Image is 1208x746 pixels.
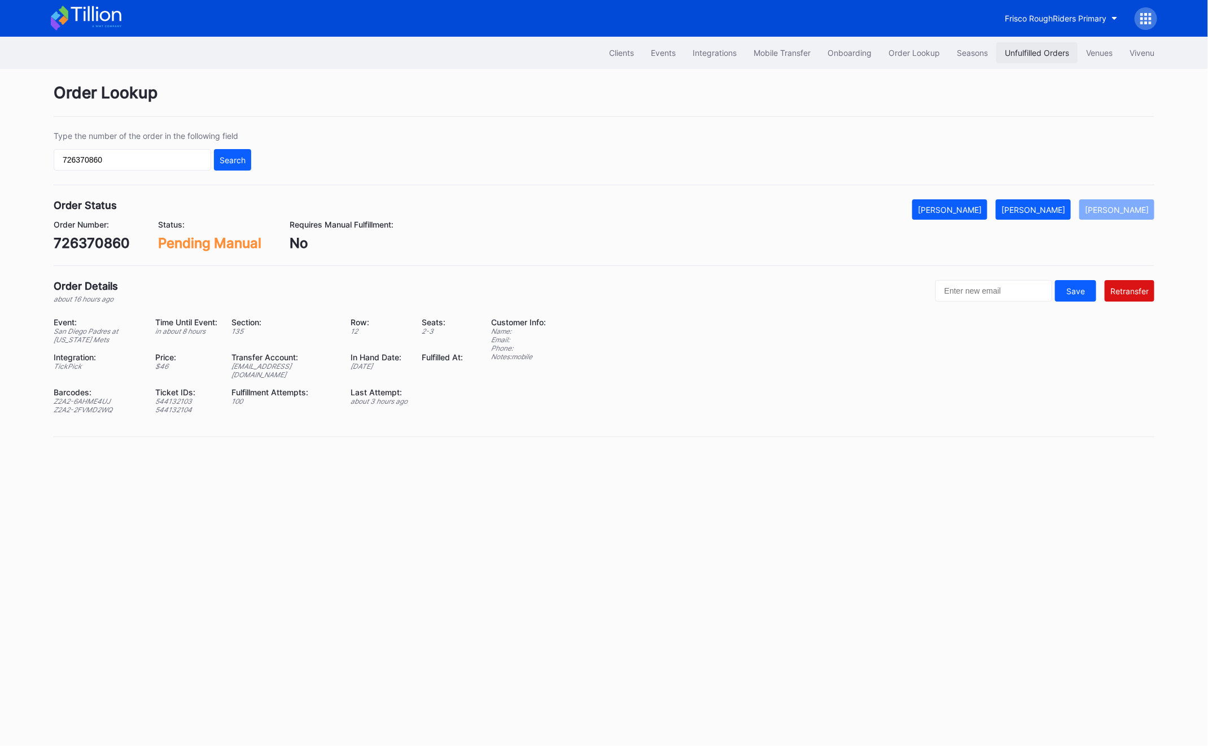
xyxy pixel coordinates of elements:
div: in about 8 hours [155,327,217,335]
div: Vivenu [1130,48,1154,58]
div: Integrations [693,48,737,58]
button: Seasons [948,42,996,63]
div: Z2A2-2FVMD2WQ [54,405,141,414]
button: Clients [601,42,642,63]
button: Integrations [684,42,745,63]
div: [PERSON_NAME] [1001,205,1065,215]
div: Requires Manual Fulfillment: [290,220,393,229]
input: GT59662 [54,149,211,171]
div: 2 - 3 [422,327,463,335]
div: Name: [491,327,546,335]
div: Barcodes: [54,387,141,397]
div: Order Lookup [889,48,940,58]
div: Status: [158,220,261,229]
button: Vivenu [1121,42,1163,63]
div: Frisco RoughRiders Primary [1005,14,1106,23]
div: 100 [231,397,336,405]
div: 135 [231,327,336,335]
div: Pending Manual [158,235,261,251]
div: Retransfer [1110,286,1149,296]
div: Mobile Transfer [754,48,811,58]
div: 544132103 [155,397,217,405]
button: [PERSON_NAME] [912,199,987,220]
button: [PERSON_NAME] [996,199,1071,220]
div: Order Lookup [54,83,1154,117]
div: 726370860 [54,235,130,251]
button: Frisco RoughRiders Primary [996,8,1126,29]
div: Clients [609,48,634,58]
div: Order Status [54,199,117,211]
div: Type the number of the order in the following field [54,131,251,141]
div: Order Details [54,280,118,292]
div: Seasons [957,48,988,58]
div: Ticket IDs: [155,387,217,397]
div: 12 [351,327,408,335]
button: Events [642,42,684,63]
div: Section: [231,317,336,327]
div: Fulfillment Attempts: [231,387,336,397]
div: [DATE] [351,362,408,370]
div: No [290,235,393,251]
div: Email: [491,335,546,344]
button: Unfulfilled Orders [996,42,1078,63]
button: [PERSON_NAME] [1079,199,1154,220]
div: about 16 hours ago [54,295,118,303]
div: Venues [1086,48,1113,58]
div: TickPick [54,362,141,370]
div: Search [220,155,246,165]
div: Event: [54,317,141,327]
div: Events [651,48,676,58]
div: Time Until Event: [155,317,217,327]
div: Fulfilled At: [422,352,463,362]
div: Order Number: [54,220,130,229]
div: Last Attempt: [351,387,408,397]
div: Onboarding [828,48,872,58]
div: Phone: [491,344,546,352]
button: Save [1055,280,1096,302]
div: Price: [155,352,217,362]
div: Seats: [422,317,463,327]
div: [EMAIL_ADDRESS][DOMAIN_NAME] [231,362,336,379]
button: Retransfer [1105,280,1154,302]
div: $ 46 [155,362,217,370]
button: Search [214,149,251,171]
button: Venues [1078,42,1121,63]
button: Onboarding [819,42,880,63]
button: Order Lookup [880,42,948,63]
div: Row: [351,317,408,327]
button: Mobile Transfer [745,42,819,63]
div: Z2A2-6AHME4UJ [54,397,141,405]
div: Integration: [54,352,141,362]
div: San Diego Padres at [US_STATE] Mets [54,327,141,344]
div: Unfulfilled Orders [1005,48,1069,58]
div: Notes: mobile [491,352,546,361]
div: In Hand Date: [351,352,408,362]
div: [PERSON_NAME] [1085,205,1149,215]
div: about 3 hours ago [351,397,408,405]
div: Save [1066,286,1085,296]
div: Transfer Account: [231,352,336,362]
input: Enter new email [935,280,1052,302]
div: [PERSON_NAME] [918,205,982,215]
div: 544132104 [155,405,217,414]
div: Customer Info: [491,317,546,327]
